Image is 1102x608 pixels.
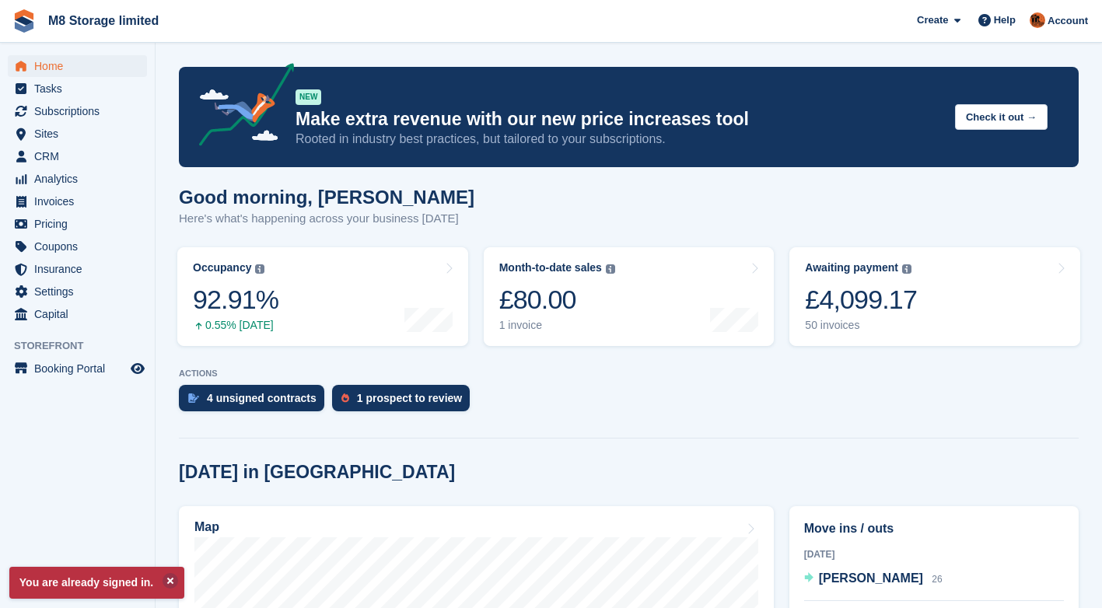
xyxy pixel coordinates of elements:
[9,567,184,599] p: You are already signed in.
[8,358,147,379] a: menu
[194,520,219,534] h2: Map
[177,247,468,346] a: Occupancy 92.91% 0.55% [DATE]
[499,319,615,332] div: 1 invoice
[8,168,147,190] a: menu
[193,261,251,274] div: Occupancy
[332,385,478,419] a: 1 prospect to review
[34,123,128,145] span: Sites
[357,392,462,404] div: 1 prospect to review
[179,385,332,419] a: 4 unsigned contracts
[8,281,147,302] a: menu
[902,264,911,274] img: icon-info-grey-7440780725fd019a000dd9b08b2336e03edf1995a4989e88bcd33f0948082b44.svg
[8,78,147,100] a: menu
[188,393,199,403] img: contract_signature_icon-13c848040528278c33f63329250d36e43548de30e8caae1d1a13099fd9432cc5.svg
[499,284,615,316] div: £80.00
[186,63,295,152] img: price-adjustments-announcement-icon-8257ccfd72463d97f412b2fc003d46551f7dbcb40ab6d574587a9cd5c0d94...
[8,55,147,77] a: menu
[34,281,128,302] span: Settings
[296,131,943,148] p: Rooted in industry best practices, but tailored to your subscriptions.
[484,247,775,346] a: Month-to-date sales £80.00 1 invoice
[1048,13,1088,29] span: Account
[179,187,474,208] h1: Good morning, [PERSON_NAME]
[12,9,36,33] img: stora-icon-8386f47178a22dfd0bd8f6a31ec36ba5ce8667c1dd55bd0f319d3a0aa187defe.svg
[8,303,147,325] a: menu
[34,168,128,190] span: Analytics
[34,78,128,100] span: Tasks
[8,258,147,280] a: menu
[8,100,147,122] a: menu
[994,12,1016,28] span: Help
[819,571,923,585] span: [PERSON_NAME]
[34,145,128,167] span: CRM
[34,190,128,212] span: Invoices
[789,247,1080,346] a: Awaiting payment £4,099.17 50 invoices
[34,358,128,379] span: Booking Portal
[14,338,155,354] span: Storefront
[34,303,128,325] span: Capital
[8,213,147,235] a: menu
[42,8,165,33] a: M8 Storage limited
[34,258,128,280] span: Insurance
[805,261,898,274] div: Awaiting payment
[255,264,264,274] img: icon-info-grey-7440780725fd019a000dd9b08b2336e03edf1995a4989e88bcd33f0948082b44.svg
[917,12,948,28] span: Create
[193,319,278,332] div: 0.55% [DATE]
[804,547,1064,561] div: [DATE]
[8,123,147,145] a: menu
[179,462,455,483] h2: [DATE] in [GEOGRAPHIC_DATA]
[34,236,128,257] span: Coupons
[1030,12,1045,28] img: Andy McLafferty
[296,108,943,131] p: Make extra revenue with our new price increases tool
[193,284,278,316] div: 92.91%
[207,392,317,404] div: 4 unsigned contracts
[341,393,349,403] img: prospect-51fa495bee0391a8d652442698ab0144808aea92771e9ea1ae160a38d050c398.svg
[8,190,147,212] a: menu
[804,569,943,589] a: [PERSON_NAME] 26
[296,89,321,105] div: NEW
[34,213,128,235] span: Pricing
[955,104,1048,130] button: Check it out →
[804,519,1064,538] h2: Move ins / outs
[179,369,1079,379] p: ACTIONS
[932,574,942,585] span: 26
[606,264,615,274] img: icon-info-grey-7440780725fd019a000dd9b08b2336e03edf1995a4989e88bcd33f0948082b44.svg
[8,145,147,167] a: menu
[8,236,147,257] a: menu
[128,359,147,378] a: Preview store
[499,261,602,274] div: Month-to-date sales
[805,284,917,316] div: £4,099.17
[179,210,474,228] p: Here's what's happening across your business [DATE]
[805,319,917,332] div: 50 invoices
[34,100,128,122] span: Subscriptions
[34,55,128,77] span: Home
